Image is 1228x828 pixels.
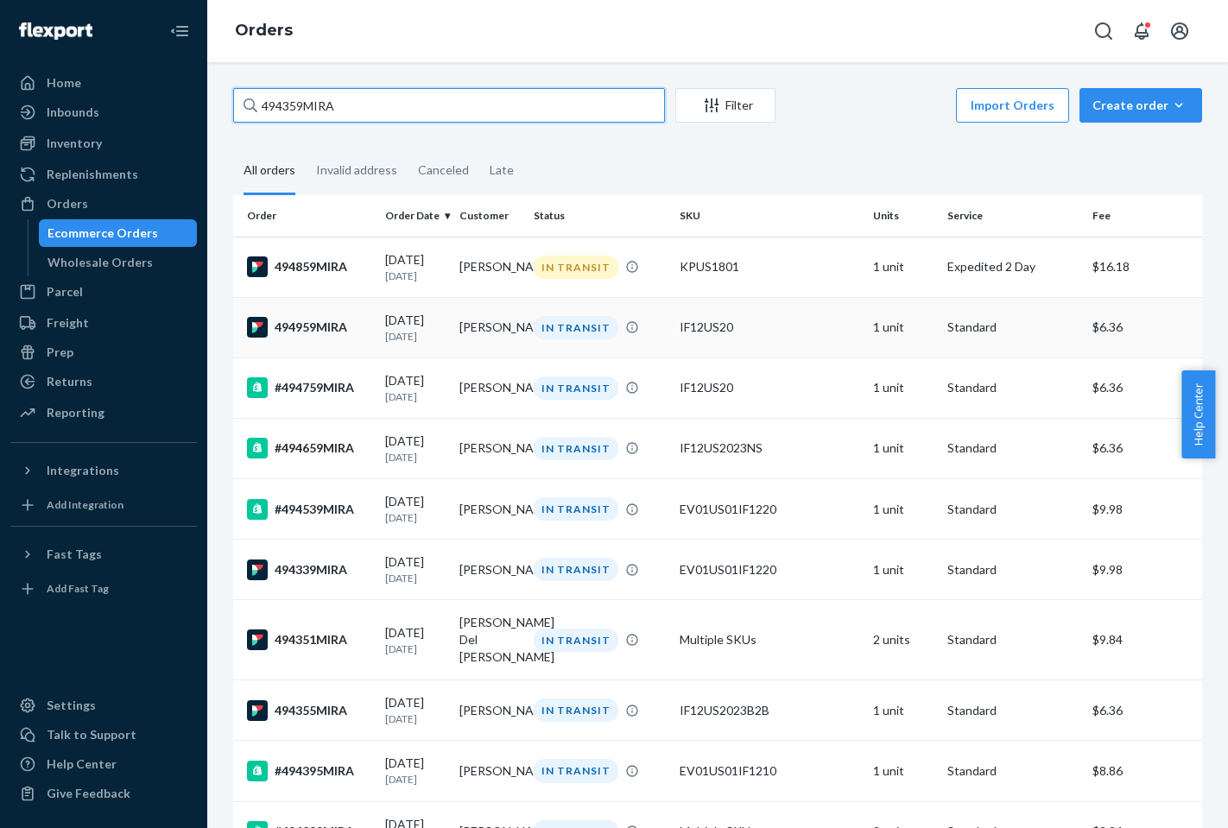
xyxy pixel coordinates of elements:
[47,195,88,212] div: Orders
[956,88,1069,123] button: Import Orders
[459,208,520,223] div: Customer
[947,258,1079,275] p: Expedited 2 Day
[534,316,618,339] div: IN TRANSIT
[47,254,153,271] div: Wholesale Orders
[680,319,859,336] div: IF12US20
[247,700,371,721] div: 494355MIRA
[385,642,446,656] p: [DATE]
[47,283,83,300] div: Parcel
[47,104,99,121] div: Inbounds
[385,711,446,726] p: [DATE]
[947,319,1079,336] p: Standard
[453,297,527,357] td: [PERSON_NAME]
[680,762,859,780] div: EV01US01IF1210
[247,499,371,520] div: #494539MIRA
[680,501,859,518] div: EV01US01IF1220
[453,540,527,600] td: [PERSON_NAME]
[385,755,446,787] div: [DATE]
[47,344,73,361] div: Prep
[10,491,197,519] a: Add Integration
[385,433,446,465] div: [DATE]
[10,692,197,719] a: Settings
[453,418,527,478] td: [PERSON_NAME]
[10,190,197,218] a: Orders
[385,624,446,656] div: [DATE]
[534,759,618,782] div: IN TRANSIT
[47,404,104,421] div: Reporting
[534,629,618,652] div: IN TRANSIT
[1092,97,1189,114] div: Create order
[453,357,527,418] td: [PERSON_NAME]
[47,462,119,479] div: Integrations
[10,575,197,603] a: Add Fast Tag
[866,418,940,478] td: 1 unit
[385,269,446,283] p: [DATE]
[947,561,1079,578] p: Standard
[10,161,197,188] a: Replenishments
[247,317,371,338] div: 494959MIRA
[534,558,618,581] div: IN TRANSIT
[10,368,197,395] a: Returns
[1086,741,1202,801] td: $8.86
[247,761,371,781] div: #494395MIRA
[453,237,527,297] td: [PERSON_NAME]
[235,21,293,40] a: Orders
[1086,357,1202,418] td: $6.36
[39,249,198,276] a: Wholesale Orders
[866,680,940,741] td: 1 unit
[10,69,197,97] a: Home
[47,546,102,563] div: Fast Tags
[47,785,130,802] div: Give Feedback
[947,501,1079,518] p: Standard
[680,561,859,578] div: EV01US01IF1220
[247,438,371,458] div: #494659MIRA
[866,479,940,540] td: 1 unit
[1181,370,1215,458] button: Help Center
[680,379,859,396] div: IF12US20
[866,237,940,297] td: 1 unit
[10,457,197,484] button: Integrations
[680,702,859,719] div: IF12US2023B2B
[1079,88,1202,123] button: Create order
[39,219,198,247] a: Ecommerce Orders
[221,6,307,56] ol: breadcrumbs
[947,702,1079,719] p: Standard
[385,329,446,344] p: [DATE]
[233,88,665,123] input: Search orders
[947,762,1079,780] p: Standard
[385,493,446,525] div: [DATE]
[1162,14,1197,48] button: Open account menu
[453,479,527,540] td: [PERSON_NAME]
[947,631,1079,648] p: Standard
[247,377,371,398] div: #494759MIRA
[680,258,859,275] div: KPUS1801
[47,373,92,390] div: Returns
[47,314,89,332] div: Freight
[1086,237,1202,297] td: $16.18
[866,600,940,680] td: 2 units
[866,195,940,237] th: Units
[316,148,397,193] div: Invalid address
[244,148,295,195] div: All orders
[534,437,618,460] div: IN TRANSIT
[866,297,940,357] td: 1 unit
[947,439,1079,457] p: Standard
[534,376,618,400] div: IN TRANSIT
[947,379,1079,396] p: Standard
[10,130,197,157] a: Inventory
[10,750,197,778] a: Help Center
[385,251,446,283] div: [DATE]
[534,256,618,279] div: IN TRANSIT
[866,540,940,600] td: 1 unit
[10,540,197,568] button: Fast Tags
[1086,680,1202,741] td: $6.36
[1086,479,1202,540] td: $9.98
[385,389,446,404] p: [DATE]
[10,278,197,306] a: Parcel
[453,600,527,680] td: [PERSON_NAME] Del [PERSON_NAME]
[866,741,940,801] td: 1 unit
[47,224,158,242] div: Ecommerce Orders
[10,780,197,807] button: Give Feedback
[673,600,866,680] td: Multiple SKUs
